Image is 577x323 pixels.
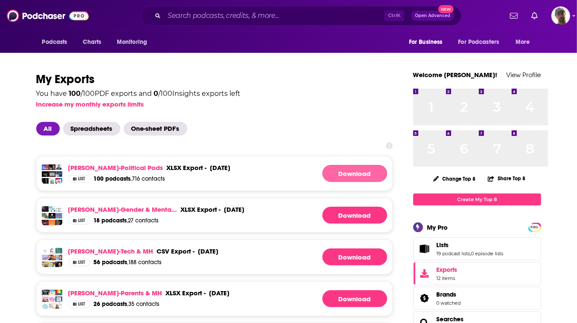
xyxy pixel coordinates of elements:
span: Charts [83,36,101,48]
img: The Subspace Exploration Project [42,220,49,227]
span: List [78,177,86,181]
img: Until It's Fixed [49,206,55,213]
span: Exports [437,266,458,274]
span: New [438,5,454,13]
span: Lists [437,241,449,249]
img: Up First from NPR [49,178,55,185]
span: 12 items [437,275,458,281]
div: You have / 100 PDF exports and / 100 Insights exports left [36,90,241,97]
span: Spreadsheets [63,122,120,136]
img: Counsel From Above [49,290,55,297]
a: 19 podcast lists [437,251,470,257]
img: The Full Bloom Podcast - body-positive parenting for a more embodied and inclusive next generation [55,206,62,213]
span: More [516,36,530,48]
span: xlsx [167,164,182,172]
img: The Bulwark Podcast [49,164,55,171]
a: Exports [413,262,541,285]
img: Dead America [49,213,55,220]
a: Lists [416,243,433,255]
input: Search podcasts, credits, & more... [164,9,384,23]
div: My Pro [427,223,448,231]
img: Emerging Minds Podcast [49,303,55,310]
img: Rick Wilson's The Enemies List [42,178,49,185]
button: All [36,122,63,136]
button: Share Top 8 [487,170,526,187]
a: Charts [78,34,107,50]
img: The Political Scene | The New Yorker [55,178,62,185]
img: The School of Greatness [49,255,55,262]
img: The Resilient Mind [42,248,49,255]
button: Show profile menu [551,6,570,25]
a: [PERSON_NAME]-Political Pods [68,164,163,172]
img: Democracy Now! Audio [49,171,55,178]
span: Monitoring [117,36,147,48]
div: [DATE] [224,205,245,213]
span: Ctrl K [384,10,404,21]
span: xlsx [166,289,181,297]
a: Show notifications dropdown [507,9,521,23]
button: One-sheet PDF's [124,122,191,136]
span: xlsx [181,205,196,213]
span: 56 podcasts [94,259,128,266]
img: Supporting the Spectrum [55,290,62,297]
span: For Podcasters [458,36,499,48]
img: CNN Politics [42,164,49,171]
span: Lists [413,237,541,260]
img: Chasing Life [55,255,62,262]
a: Brands [416,292,433,304]
span: csv [157,247,170,255]
a: PRO [530,223,540,230]
a: 0 watched [437,300,461,306]
img: The Beat with Ari Melber [55,164,62,171]
a: [PERSON_NAME]-Parents & MH [68,289,162,297]
img: Mad, Sad and Bad with Paloma Faith [42,262,49,268]
h1: My Exports [36,72,393,87]
button: Open AdvancedNew [411,11,454,21]
span: 26 podcasts [94,300,128,308]
img: User Profile [551,6,570,25]
button: open menu [403,34,453,50]
div: export - [167,164,207,172]
img: Queerability [49,220,55,227]
button: Change Top 8 [428,173,481,184]
img: This Is (Not) About Your Body [55,220,62,227]
div: export - [181,205,221,213]
a: Generating File [322,290,387,307]
span: Brands [437,291,457,298]
img: Insights from the Couch - Real Talk for Women at Midlife [42,297,49,303]
a: Podchaser - Follow, Share and Rate Podcasts [7,8,89,24]
img: Mom and Mind [55,303,62,310]
a: Generating File [322,248,387,265]
img: Body Justice [42,213,49,220]
span: Exports [416,268,433,280]
span: 18 podcasts [94,217,127,224]
button: open menu [36,34,78,50]
span: Open Advanced [415,14,450,18]
div: Search podcasts, credits, & more... [141,6,461,26]
a: 26 podcasts,35 contacts [94,300,160,308]
a: Searches [437,315,464,323]
a: 56 podcasts,188 contacts [94,259,162,266]
span: Podcasts [42,36,67,48]
a: Create My Top 8 [413,193,541,205]
img: Mental Health Goes to School [55,297,62,303]
a: Lists [437,241,504,249]
img: Clearer Thinking with Spencer Greenberg [49,248,55,255]
span: Brands [413,287,541,310]
button: open menu [510,34,541,50]
img: Mind Kind [42,303,49,310]
a: 18 podcasts,27 contacts [94,217,159,225]
a: Welcome [PERSON_NAME]! [413,71,498,79]
span: For Business [409,36,443,48]
img: Unapologetically Human with Dan Boivin [55,262,62,268]
div: [DATE] [210,164,231,172]
a: View Profile [507,71,541,79]
a: [PERSON_NAME]-Gender & Mental Health [68,205,177,213]
img: Sex On The Floor [42,206,49,213]
span: List [78,219,86,223]
span: Logged in as cjPurdy [551,6,570,25]
div: export - [166,289,206,297]
span: List [78,302,86,306]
